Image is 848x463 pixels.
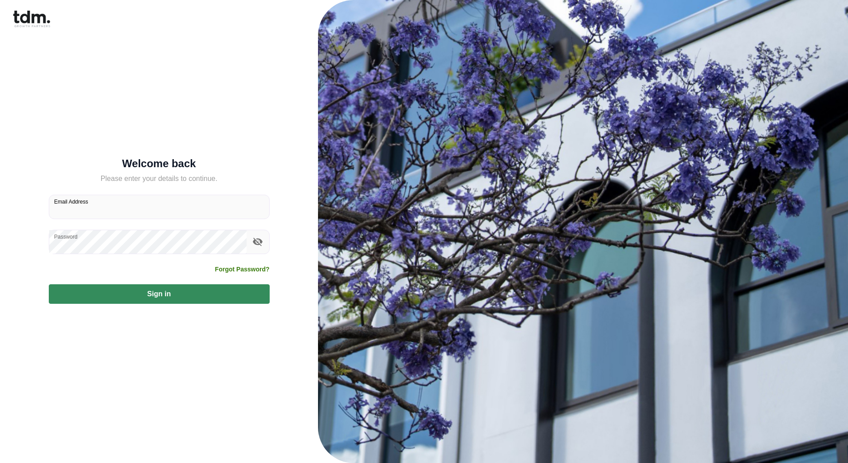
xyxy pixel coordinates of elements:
[54,198,88,205] label: Email Address
[49,284,270,304] button: Sign in
[54,233,78,240] label: Password
[49,173,270,184] h5: Please enter your details to continue.
[250,234,265,249] button: toggle password visibility
[215,265,270,274] a: Forgot Password?
[49,159,270,168] h5: Welcome back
